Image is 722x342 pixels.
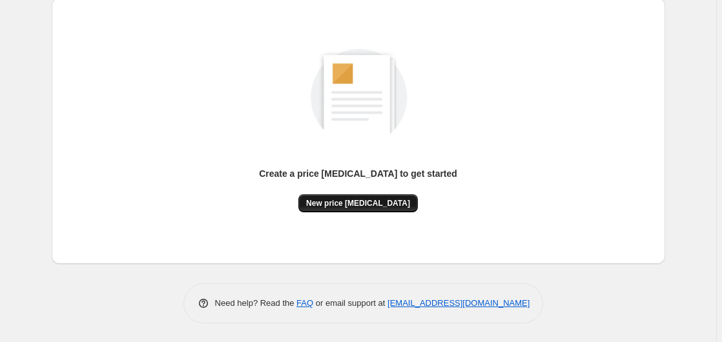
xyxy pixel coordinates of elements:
[306,198,410,208] span: New price [MEDICAL_DATA]
[296,298,313,308] a: FAQ
[215,298,297,308] span: Need help? Read the
[259,167,457,180] p: Create a price [MEDICAL_DATA] to get started
[313,298,387,308] span: or email support at
[387,298,530,308] a: [EMAIL_ADDRESS][DOMAIN_NAME]
[298,194,418,212] button: New price [MEDICAL_DATA]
